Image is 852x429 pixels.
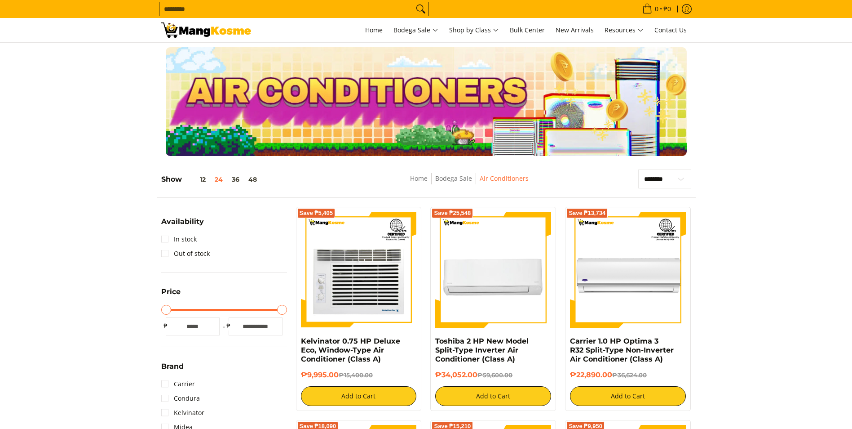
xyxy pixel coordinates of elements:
[510,26,545,34] span: Bulk Center
[600,18,648,42] a: Resources
[301,337,400,363] a: Kelvinator 0.75 HP Deluxe Eco, Window-Type Air Conditioner (Class A)
[570,371,686,380] h6: ₱22,890.00
[434,210,471,216] span: Save ₱25,548
[161,406,204,420] a: Kelvinator
[161,391,200,406] a: Condura
[300,210,333,216] span: Save ₱5,405
[210,176,227,183] button: 24
[551,18,598,42] a: New Arrivals
[435,371,551,380] h6: ₱34,052.00
[434,424,471,429] span: Save ₱15,210
[570,337,674,363] a: Carrier 1.0 HP Optima 3 R32 Split-Type Non-Inverter Air Conditioner (Class A)
[449,25,499,36] span: Shop by Class
[612,371,647,379] del: ₱36,624.00
[339,371,373,379] del: ₱15,400.00
[569,424,602,429] span: Save ₱9,950
[301,212,417,328] img: Kelvinator 0.75 HP Deluxe Eco, Window-Type Air Conditioner (Class A)
[570,212,686,328] img: Carrier 1.0 HP Optima 3 R32 Split-Type Non-Inverter Air Conditioner (Class A)
[161,377,195,391] a: Carrier
[662,6,672,12] span: ₱0
[161,218,204,225] span: Availability
[161,363,184,370] span: Brand
[301,386,417,406] button: Add to Cart
[344,173,594,193] nav: Breadcrumbs
[653,6,660,12] span: 0
[161,288,181,295] span: Price
[435,174,472,183] a: Bodega Sale
[260,18,691,42] nav: Main Menu
[161,218,204,232] summary: Open
[161,175,261,184] h5: Show
[300,424,336,429] span: Save ₱18,090
[161,322,170,331] span: ₱
[244,176,261,183] button: 48
[161,363,184,377] summary: Open
[393,25,438,36] span: Bodega Sale
[224,322,233,331] span: ₱
[640,4,674,14] span: •
[570,386,686,406] button: Add to Cart
[365,26,383,34] span: Home
[605,25,644,36] span: Resources
[435,337,529,363] a: Toshiba 2 HP New Model Split-Type Inverter Air Conditioner (Class A)
[477,371,512,379] del: ₱59,600.00
[556,26,594,34] span: New Arrivals
[480,174,529,183] a: Air Conditioners
[445,18,503,42] a: Shop by Class
[410,174,428,183] a: Home
[301,371,417,380] h6: ₱9,995.00
[161,246,210,261] a: Out of stock
[569,210,605,216] span: Save ₱13,734
[161,232,197,246] a: In stock
[161,22,251,38] img: Bodega Sale Aircon l Mang Kosme: Home Appliances Warehouse Sale
[650,18,691,42] a: Contact Us
[654,26,687,34] span: Contact Us
[161,288,181,302] summary: Open
[435,386,551,406] button: Add to Cart
[182,176,210,183] button: 12
[389,18,443,42] a: Bodega Sale
[361,18,387,42] a: Home
[414,2,428,16] button: Search
[505,18,549,42] a: Bulk Center
[227,176,244,183] button: 36
[435,212,551,328] img: Toshiba 2 HP New Model Split-Type Inverter Air Conditioner (Class A)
